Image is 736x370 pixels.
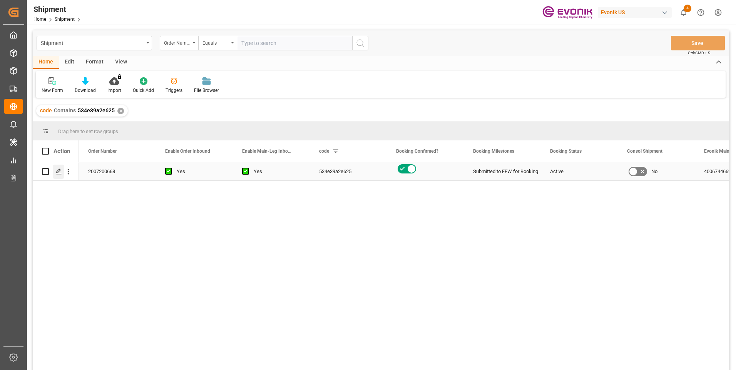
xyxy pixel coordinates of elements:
div: Edit [59,56,80,69]
div: Yes [254,163,301,180]
div: Quick Add [133,87,154,94]
button: Evonik US [598,5,675,20]
button: show 4 new notifications [675,4,692,21]
span: Consol Shipment [627,148,662,154]
span: Drag here to set row groups [58,128,118,134]
div: Home [33,56,59,69]
button: Save [671,36,725,50]
div: Action [54,148,70,155]
div: Format [80,56,109,69]
input: Type to search [237,36,352,50]
div: Submitted to FFW for Booking [473,163,532,180]
a: Home [33,17,46,22]
span: Ctrl/CMD + S [688,50,710,56]
div: Shipment [33,3,83,15]
div: Active [550,163,609,180]
div: Yes [177,163,224,180]
span: Booking Confirmed? [396,148,438,154]
div: Download [75,87,96,94]
button: search button [352,36,368,50]
div: 534e39a2e625 [310,162,387,180]
span: Booking Status [550,148,582,154]
img: Evonik-brand-mark-Deep-Purple-RGB.jpeg_1700498283.jpeg [542,6,592,19]
span: 534e39a2e625 [78,107,115,113]
div: Press SPACE to select this row. [33,162,79,181]
span: code [40,107,52,113]
div: New Form [42,87,63,94]
span: No [651,163,657,180]
div: Order Number [164,38,190,47]
div: View [109,56,133,69]
div: Shipment [41,38,144,47]
span: Order Number [88,148,117,154]
button: open menu [160,36,198,50]
a: Shipment [55,17,75,22]
span: 4 [684,5,691,12]
span: Contains [54,107,76,113]
button: open menu [198,36,237,50]
span: Enable Order Inbound [165,148,210,154]
div: Equals [202,38,229,47]
div: 2007200668 [79,162,156,180]
div: Triggers [166,87,182,94]
div: File Browser [194,87,219,94]
button: open menu [37,36,152,50]
span: code [319,148,329,154]
div: ✕ [117,108,124,114]
button: Help Center [692,4,709,21]
span: Enable Main-Leg Inbound [242,148,294,154]
span: Booking Milestones [473,148,514,154]
div: Evonik US [598,7,672,18]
